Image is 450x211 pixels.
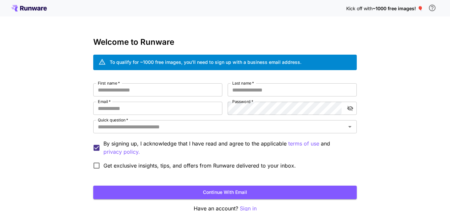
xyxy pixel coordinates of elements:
[426,1,439,14] button: In order to qualify for free credit, you need to sign up with a business email address and click ...
[103,148,140,156] p: privacy policy.
[93,38,357,47] h3: Welcome to Runware
[288,140,319,148] button: By signing up, I acknowledge that I have read and agree to the applicable and privacy policy.
[373,6,423,11] span: ~1000 free images! 🎈
[346,6,373,11] span: Kick off with
[110,59,301,66] div: To qualify for ~1000 free images, you’ll need to sign up with a business email address.
[98,117,128,123] label: Quick question
[345,122,354,131] button: Open
[98,80,120,86] label: First name
[103,162,296,170] span: Get exclusive insights, tips, and offers from Runware delivered to your inbox.
[232,99,253,104] label: Password
[93,186,357,199] button: Continue with email
[344,102,356,114] button: toggle password visibility
[232,80,254,86] label: Last name
[288,140,319,148] p: terms of use
[103,148,140,156] button: By signing up, I acknowledge that I have read and agree to the applicable terms of use and
[103,140,352,156] p: By signing up, I acknowledge that I have read and agree to the applicable and
[98,99,111,104] label: Email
